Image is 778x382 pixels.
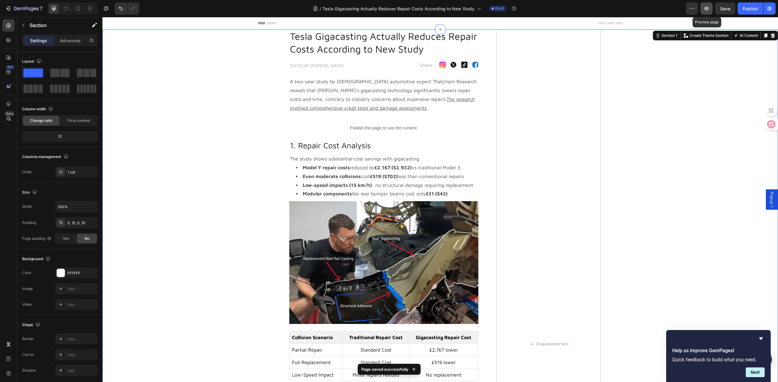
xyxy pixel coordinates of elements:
[22,302,32,307] div: Video
[188,79,372,94] a: The research involved comprehensive crash tests and damage assessments
[348,45,354,51] img: Alt Image
[2,2,45,15] button: 7
[322,5,474,12] span: Tesla Gigacasting Actually Reduces Repair Costs According to New Study
[22,220,36,225] div: Padding
[22,153,70,161] div: Columns management
[188,123,375,134] p: 1. Repair Cost Analysis
[630,15,657,22] button: AI Content
[187,184,376,307] img: gempages_545192882475107311-ef91aee3-8af1-47d4-aff6-41c3738e2697.png
[67,368,96,373] div: Add...
[323,174,345,179] strong: £31 ($42)
[187,12,376,39] h2: Rich Text Editor. Editing area: main
[434,325,466,329] div: Drop element here
[22,336,34,342] div: Border
[187,314,240,327] th: Collision Scenario
[240,314,307,327] th: Traditional Repair Cost
[22,321,42,329] div: Shape
[370,45,376,51] a: Image Title
[194,164,375,173] li: : no structural damage requiring replacement
[55,201,97,212] input: Auto
[272,148,309,153] strong: £2,167 ($2,932)
[320,5,321,12] span: /
[22,270,32,276] div: Color
[115,2,139,15] div: Undo/Redo
[22,169,32,175] div: Order
[194,146,375,155] li: reduced by vs traditional Model 3
[370,45,376,51] img: Alt Image
[187,45,279,52] div: Rich Text Editor. Editing area: main
[67,302,96,308] div: Add...
[30,118,52,123] span: Change ratio
[188,137,375,146] p: The study shows substantial cost savings with gigacasting:
[22,286,33,291] div: Image
[187,123,376,134] h2: Rich Text Editor. Editing area: main
[348,45,354,51] a: Image Title
[194,172,375,181] li: like rear bumper beams cost only
[672,357,765,363] p: Quick feedback to build what you need.
[67,352,96,358] div: Add...
[67,286,96,292] div: Add...
[22,188,38,197] div: Size
[720,6,730,11] span: Save
[67,270,96,276] div: FFFFFF
[200,174,250,179] strong: Modular components
[22,352,34,357] div: Corner
[558,16,576,21] div: Section 1
[307,314,376,327] th: Gigacasting Repair Cost
[361,366,408,372] p: Page saved successfully
[22,105,54,113] div: Column width
[102,17,778,382] iframe: Design area
[187,137,376,182] div: Rich Text Editor. Editing area: main
[22,57,43,66] div: Layout
[359,45,365,51] a: Image Title
[194,155,375,164] li: cost less than conventional repairs
[23,132,96,141] div: 12
[187,60,376,96] div: Rich Text Editor. Editing area: main
[67,220,96,226] div: 0, 15, 0, 15
[359,45,365,51] img: Alt Image
[666,175,673,190] span: Popup 1
[672,335,765,377] div: Help us improve GemPages!
[200,157,258,162] strong: Even moderate collisions
[337,45,343,51] img: Alt Image
[5,111,15,116] div: Beta
[317,44,332,52] p: Share:
[188,60,375,95] p: A two-year study by [DEMOGRAPHIC_DATA] automotive expert Thatcham Research reveals that [PERSON_N...
[22,368,36,373] div: Shadow
[63,236,69,241] span: Yes
[84,236,89,241] span: No
[67,118,90,123] span: Fit to content
[30,37,47,44] p: Settings
[29,22,79,29] p: Section
[6,65,15,70] div: 450
[67,336,96,342] div: Add...
[757,335,765,342] button: Hide survey
[67,170,96,175] div: 1 col
[267,157,295,162] strong: £519 ($702)
[337,45,343,51] a: Image Title
[672,347,765,354] h2: Help us improve GemPages!
[200,148,248,153] strong: Model Y repair costs
[187,108,376,114] p: Publish the page to see the content.
[495,6,504,11] span: Draft
[738,2,763,15] button: Publish
[40,5,43,12] p: 7
[200,165,270,171] strong: Low-speed impacts (15 km/h)
[60,37,81,44] p: Advanced
[587,16,626,21] p: Create Theme Section
[188,45,278,52] p: [DATE],By [PERSON_NAME]
[188,13,375,38] p: Tesla Gigacasting Actually Reduces Repair Costs According to New Study
[22,255,52,263] div: Background
[22,204,32,209] div: Width
[22,236,52,241] div: Page padding
[746,367,765,377] button: Next question
[715,2,735,15] button: Save
[743,5,758,12] div: Publish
